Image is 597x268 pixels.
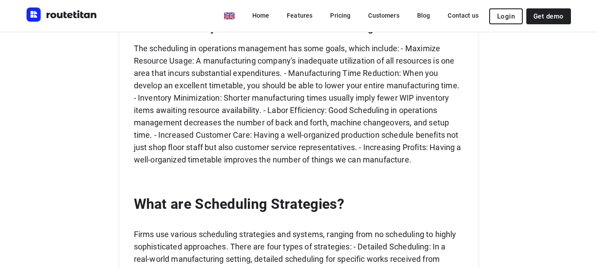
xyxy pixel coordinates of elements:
[134,194,464,214] p: What are Scheduling Strategies?
[245,8,277,23] a: Home
[134,42,464,166] p: The scheduling in operations management has some goals, which include: - Maximize Resource Usage:...
[27,8,97,22] img: Routetitan logo
[280,8,319,23] a: Features
[410,8,437,23] a: Blog
[323,8,357,23] a: Pricing
[497,13,515,20] span: Login
[361,8,406,23] a: Customers
[441,8,486,23] a: Contact us
[533,13,563,20] span: Get demo
[27,8,97,24] a: Routetitan
[526,8,570,24] a: Get demo
[489,8,523,24] button: Login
